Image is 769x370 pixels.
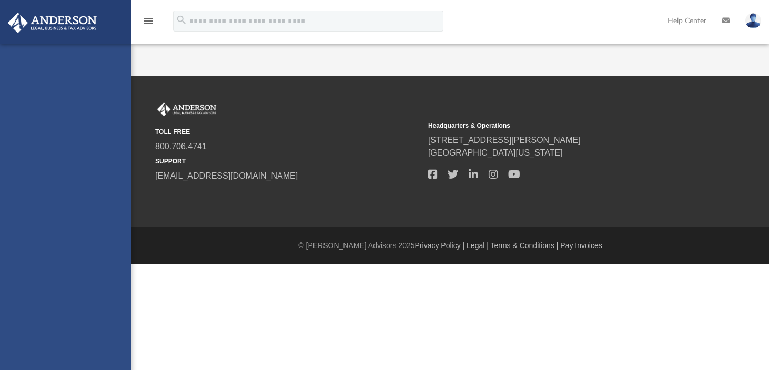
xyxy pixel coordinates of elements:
[176,14,187,26] i: search
[415,241,465,250] a: Privacy Policy |
[428,136,581,145] a: [STREET_ADDRESS][PERSON_NAME]
[428,148,563,157] a: [GEOGRAPHIC_DATA][US_STATE]
[142,20,155,27] a: menu
[155,127,421,137] small: TOLL FREE
[131,240,769,251] div: © [PERSON_NAME] Advisors 2025
[467,241,489,250] a: Legal |
[155,171,298,180] a: [EMAIL_ADDRESS][DOMAIN_NAME]
[155,102,218,116] img: Anderson Advisors Platinum Portal
[560,241,602,250] a: Pay Invoices
[155,157,421,166] small: SUPPORT
[428,121,694,130] small: Headquarters & Operations
[491,241,559,250] a: Terms & Conditions |
[5,13,100,33] img: Anderson Advisors Platinum Portal
[142,15,155,27] i: menu
[155,142,207,151] a: 800.706.4741
[745,13,761,28] img: User Pic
